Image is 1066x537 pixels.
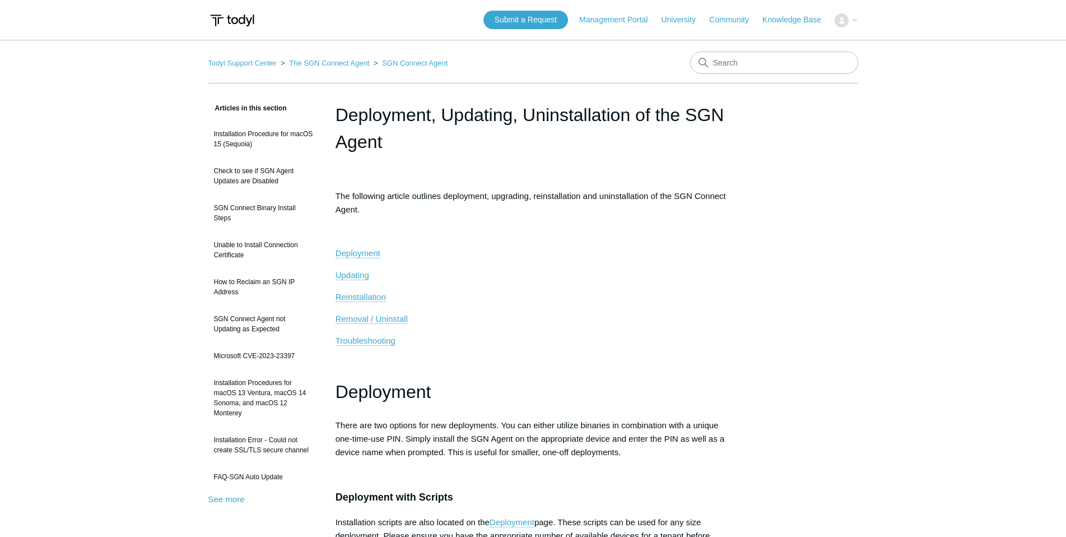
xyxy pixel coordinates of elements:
[278,59,371,67] li: The SGN Connect Agent
[490,517,534,527] a: Deployment
[208,59,279,67] li: Todyl Support Center
[579,14,659,26] a: Management Portal
[336,336,395,345] span: Troubleshooting
[336,292,386,302] a: Reinstallation
[483,11,568,29] a: Submit a Request
[336,314,408,324] a: Removal / Uninstall
[208,271,319,303] a: How to Reclaim an SGN IP Address
[661,14,706,26] a: University
[208,494,245,504] a: See more
[208,308,319,340] a: SGN Connect Agent not Updating as Expected
[336,248,380,258] a: Deployment
[336,314,408,323] span: Removal / Uninstall
[336,517,490,527] span: Installation scripts are also located on the
[336,492,453,503] span: Deployment with Scripts
[336,292,386,302] span: Reinstallation
[208,234,319,266] a: Unable to Install Connection Certificate
[709,14,760,26] a: Community
[208,429,319,461] a: Installation Error - Could not create SSL/TLS secure channel
[208,10,256,31] img: Todyl Support Center Help Center home page
[336,420,725,457] span: There are two options for new deployments. You can either utilize binaries in combination with a ...
[208,160,319,192] a: Check to see if SGN Agent Updates are Disabled
[336,382,431,402] span: Deployment
[208,466,319,488] a: FAQ-SGN Auto Update
[371,59,448,67] li: SGN Connect Agent
[336,336,395,346] a: Troubleshooting
[762,14,832,26] a: Knowledge Base
[382,59,448,67] a: SGN Connect Agent
[208,345,319,367] a: Microsoft CVE-2023-23397
[208,197,319,229] a: SGN Connect Binary Install Steps
[336,270,369,280] a: Updating
[289,59,369,67] a: The SGN Connect Agent
[208,123,319,155] a: Installation Procedure for macOS 15 (Sequoia)
[336,191,726,214] span: The following article outlines deployment, upgrading, reinstallation and uninstallation of the SG...
[208,59,277,67] a: Todyl Support Center
[336,101,731,155] h1: Deployment, Updating, Uninstallation of the SGN Agent
[690,52,858,74] input: Search
[208,372,319,424] a: Installation Procedures for macOS 13 Ventura, macOS 14 Sonoma, and macOS 12 Monterey
[208,104,287,112] span: Articles in this section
